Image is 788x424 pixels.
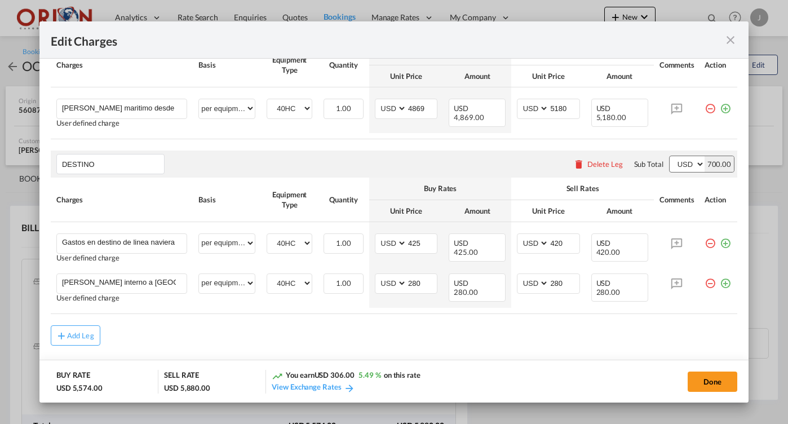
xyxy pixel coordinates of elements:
button: Add Leg [51,325,100,346]
button: Done [688,372,737,392]
div: Delete Leg [587,160,623,169]
span: 1.00 [336,104,351,113]
div: User defined charge [56,294,187,302]
input: Charge Name [62,99,187,116]
div: Sell Rates [517,183,648,193]
div: 700.00 [705,156,734,172]
md-icon: icon-plus-circle-outline green-400-fg [720,273,731,285]
span: USD [454,279,480,288]
input: Charge Name [62,234,187,251]
div: Charges [56,60,187,70]
th: Action [699,43,737,87]
th: Unit Price [511,200,585,222]
span: USD 306.00 [315,370,355,379]
div: SELL RATE [164,370,199,383]
div: Add Leg [67,332,94,339]
th: Unit Price [511,65,585,87]
span: USD [596,104,622,113]
th: Unit Price [369,65,443,87]
div: USD 5,880.00 [164,383,210,393]
span: USD [596,238,622,248]
span: USD [454,238,480,248]
span: 5.49 % [358,370,380,379]
span: 280.00 [454,288,477,297]
input: 4869 [407,99,437,116]
th: Comments [654,43,700,87]
th: Amount [586,65,654,87]
button: Delete Leg [573,160,623,169]
div: Basis [198,195,255,205]
div: Charges [56,195,187,205]
span: USD [596,279,622,288]
input: 5180 [549,99,579,116]
div: User defined charge [56,254,187,262]
div: Basis [198,60,255,70]
md-icon: icon-plus md-link-fg s20 [56,330,67,341]
th: Amount [586,200,654,222]
th: Action [699,178,737,222]
th: Amount [443,200,511,222]
md-input-container: Flete interno a San Pedro Sula [57,274,187,291]
span: 280.00 [596,288,620,297]
div: Quantity [324,60,364,70]
a: View Exchange Rates [272,382,355,391]
span: 5,180.00 [596,113,626,122]
div: Sub Total [634,159,663,169]
input: 425 [407,234,437,251]
md-icon: icon-trending-up [272,370,283,382]
md-icon: icon-minus-circle-outline red-400-fg [705,233,716,245]
select: per equipment [199,274,255,292]
md-icon: icon-plus-circle-outline green-400-fg [720,99,731,110]
input: 280 [407,274,437,291]
input: 420 [549,234,579,251]
div: Edit Charges [51,33,724,47]
div: Equipment Type [267,189,312,210]
div: User defined charge [56,119,187,127]
div: Buy Rates [375,183,506,193]
span: USD [454,104,480,113]
body: Rich Text Editor, editor2 [11,11,219,23]
md-input-container: Gastos en destino de linea naviera [57,234,187,251]
span: 1.00 [336,238,351,248]
md-icon: icon-minus-circle-outline red-400-fg [705,99,716,110]
input: Leg Name [62,156,164,173]
md-dialog: Edit Charges ... [39,21,749,403]
div: BUY RATE [56,370,90,383]
md-icon: icon-arrow-right [344,382,355,394]
div: You earn on this rate [272,370,420,382]
select: per equipment [199,99,255,117]
span: 1.00 [336,279,351,288]
div: USD 5,574.00 [56,383,103,393]
md-icon: icon-delete [573,158,585,170]
span: 420.00 [596,248,620,257]
input: Charge Name [62,274,187,291]
div: Equipment Type [267,55,312,75]
md-input-container: Flete maritimo desde Ex work 56087 Springfield hasta Puerto Cortes [57,99,187,116]
th: Comments [654,178,700,222]
th: Amount [443,65,511,87]
span: 4,869.00 [454,113,484,122]
div: Quantity [324,195,364,205]
md-icon: icon-close fg-AAA8AD m-0 pointer [724,33,737,47]
select: per equipment [199,234,255,252]
md-icon: icon-plus-circle-outline green-400-fg [720,233,731,245]
md-icon: icon-minus-circle-outline red-400-fg [705,273,716,285]
th: Unit Price [369,200,443,222]
input: 280 [549,274,579,291]
span: 425.00 [454,248,477,257]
